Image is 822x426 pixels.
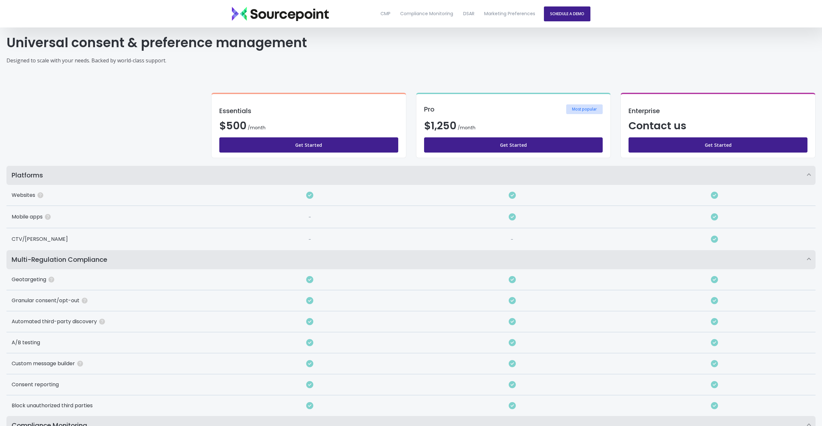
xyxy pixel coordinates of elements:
[544,6,590,21] a: SCHEDULE A DEMO
[424,137,603,153] a: Get Started
[6,269,209,290] div: Geotargeting
[511,236,514,244] div: -
[308,214,311,221] div: -
[629,137,807,153] a: Get Started
[629,118,686,133] span: Contact us
[232,7,329,21] img: Sourcepoint_logo_black_transparent (2)-2
[6,395,209,416] div: Block unauthorized third parties
[248,124,265,131] span: /month
[6,353,209,374] div: Custom message builder
[6,374,209,395] div: Consent reporting
[6,57,816,64] p: Designed to scale with your needs. Backed by world-class support.
[424,106,434,112] h3: Pro
[6,228,209,250] div: CTV/[PERSON_NAME]
[226,118,246,133] span: 500
[6,166,816,185] summary: Platforms
[6,290,209,311] div: Granular consent/opt-out
[6,311,209,332] div: Automated third-party discovery
[629,108,807,114] h3: Enterprise
[566,104,603,114] span: Most popular
[6,250,816,269] summary: Multi-Regulation Compliance
[219,137,398,153] a: Get Started
[219,108,398,114] h3: Essentials
[6,332,209,353] div: A/B testing
[424,118,456,133] span: $
[308,236,311,244] div: -
[458,124,475,131] span: /month
[219,118,246,133] span: $
[6,34,816,51] h1: Universal consent & preference management
[431,118,456,133] span: 1,250
[6,185,209,206] div: Websites
[6,206,209,228] div: Mobile apps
